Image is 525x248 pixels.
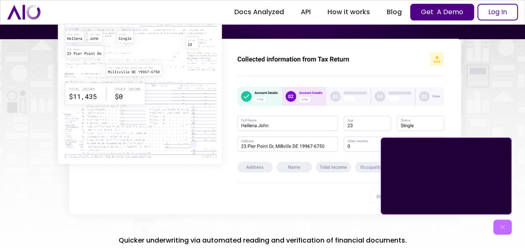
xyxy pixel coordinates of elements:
a: Docs Analyzed [226,5,292,20]
a: home [7,5,41,19]
a: API [292,5,319,20]
h5: Quicker underwriting via automated reading and verification of financial documents. [119,236,407,245]
div: 3 of 3 [48,2,477,245]
a: Get A Demo [410,4,474,20]
a: How it works [319,5,378,20]
iframe: AIO - powering financial decision making [384,141,508,211]
a: Log In [477,4,518,20]
a: Blog [378,5,410,20]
